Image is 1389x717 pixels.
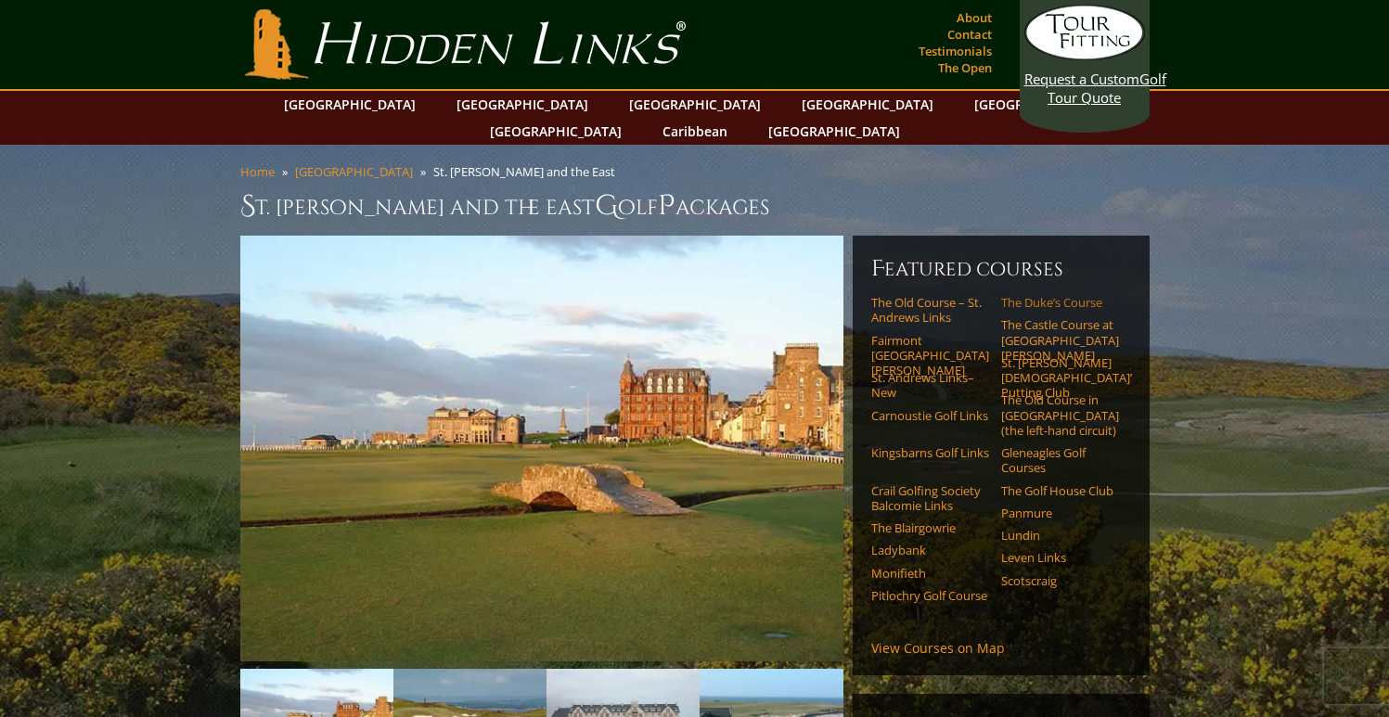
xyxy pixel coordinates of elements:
[933,55,997,81] a: The Open
[653,118,737,145] a: Caribbean
[871,543,989,557] a: Ladybank
[295,163,413,180] a: [GEOGRAPHIC_DATA]
[240,187,1150,224] h1: St. [PERSON_NAME] and the East olf ackages
[1001,317,1119,363] a: The Castle Course at [GEOGRAPHIC_DATA][PERSON_NAME]
[1001,573,1119,588] a: Scotscraig
[620,91,770,118] a: [GEOGRAPHIC_DATA]
[1001,528,1119,543] a: Lundin
[481,118,631,145] a: [GEOGRAPHIC_DATA]
[759,118,909,145] a: [GEOGRAPHIC_DATA]
[871,483,989,514] a: Crail Golfing Society Balcomie Links
[433,163,623,180] li: St. [PERSON_NAME] and the East
[871,445,989,460] a: Kingsbarns Golf Links
[871,520,989,535] a: The Blairgowrie
[871,333,989,378] a: Fairmont [GEOGRAPHIC_DATA][PERSON_NAME]
[871,370,989,401] a: St. Andrews Links–New
[595,187,618,224] span: G
[792,91,943,118] a: [GEOGRAPHIC_DATA]
[275,91,425,118] a: [GEOGRAPHIC_DATA]
[871,566,989,581] a: Monifieth
[1024,5,1145,107] a: Request a CustomGolf Tour Quote
[1001,355,1119,401] a: St. [PERSON_NAME] [DEMOGRAPHIC_DATA]’ Putting Club
[1024,70,1139,88] span: Request a Custom
[1001,483,1119,498] a: The Golf House Club
[1001,392,1119,438] a: The Old Course in [GEOGRAPHIC_DATA] (the left-hand circuit)
[1001,550,1119,565] a: Leven Links
[1001,506,1119,520] a: Panmure
[240,163,275,180] a: Home
[871,408,989,423] a: Carnoustie Golf Links
[952,5,997,31] a: About
[871,295,989,326] a: The Old Course – St. Andrews Links
[871,639,1005,657] a: View Courses on Map
[1001,445,1119,476] a: Gleneagles Golf Courses
[658,187,675,224] span: P
[447,91,598,118] a: [GEOGRAPHIC_DATA]
[871,254,1131,284] h6: Featured Courses
[943,21,997,47] a: Contact
[914,38,997,64] a: Testimonials
[965,91,1115,118] a: [GEOGRAPHIC_DATA]
[871,588,989,603] a: Pitlochry Golf Course
[1001,295,1119,310] a: The Duke’s Course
